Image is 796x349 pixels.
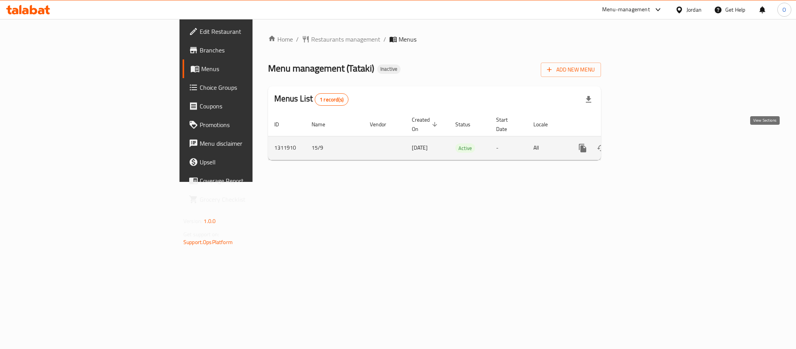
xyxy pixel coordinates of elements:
[455,144,475,153] span: Active
[496,115,518,134] span: Start Date
[200,157,306,167] span: Upsell
[183,171,312,190] a: Coverage Report
[302,35,380,44] a: Restaurants management
[268,59,374,77] span: Menu management ( Tataki )
[183,22,312,41] a: Edit Restaurant
[183,229,219,239] span: Get support on:
[183,41,312,59] a: Branches
[274,93,348,106] h2: Menus List
[541,63,601,77] button: Add New Menu
[204,216,216,226] span: 1.0.0
[686,5,702,14] div: Jordan
[268,113,654,160] table: enhanced table
[200,83,306,92] span: Choice Groups
[782,5,786,14] span: O
[527,136,567,160] td: All
[370,120,396,129] span: Vendor
[200,139,306,148] span: Menu disclaimer
[533,120,558,129] span: Locale
[183,237,233,247] a: Support.OpsPlatform
[183,78,312,97] a: Choice Groups
[412,115,440,134] span: Created On
[200,101,306,111] span: Coupons
[490,136,527,160] td: -
[200,45,306,55] span: Branches
[579,90,598,109] div: Export file
[383,35,386,44] li: /
[567,113,654,136] th: Actions
[200,195,306,204] span: Grocery Checklist
[315,93,348,106] div: Total records count
[183,59,312,78] a: Menus
[399,35,416,44] span: Menus
[311,35,380,44] span: Restaurants management
[573,139,592,157] button: more
[547,65,595,75] span: Add New Menu
[183,97,312,115] a: Coupons
[312,120,335,129] span: Name
[377,66,401,72] span: Inactive
[200,120,306,129] span: Promotions
[200,27,306,36] span: Edit Restaurant
[315,96,348,103] span: 1 record(s)
[412,143,428,153] span: [DATE]
[455,143,475,153] div: Active
[201,64,306,73] span: Menus
[377,65,401,74] div: Inactive
[183,153,312,171] a: Upsell
[455,120,481,129] span: Status
[268,35,601,44] nav: breadcrumb
[602,5,650,14] div: Menu-management
[200,176,306,185] span: Coverage Report
[183,216,202,226] span: Version:
[183,190,312,209] a: Grocery Checklist
[183,115,312,134] a: Promotions
[274,120,289,129] span: ID
[183,134,312,153] a: Menu disclaimer
[305,136,364,160] td: 15/9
